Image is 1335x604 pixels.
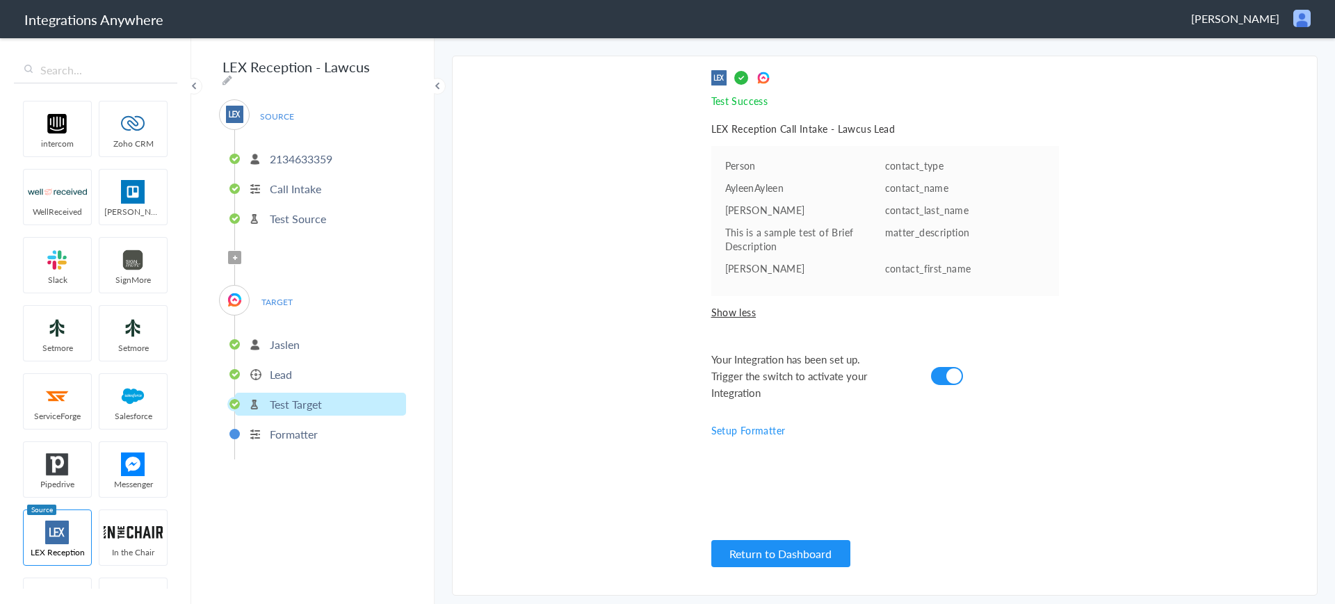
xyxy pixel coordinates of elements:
[226,291,243,309] img: lawcus-logo.svg
[725,203,885,217] pre: [PERSON_NAME]
[99,274,167,286] span: SignMore
[24,206,91,218] span: WellReceived
[711,122,1059,136] h5: LEX Reception Call Intake - Lawcus Lead
[24,410,91,422] span: ServiceForge
[270,181,321,197] p: Call Intake
[250,107,303,126] span: SOURCE
[725,158,885,172] pre: Person
[99,342,167,354] span: Setmore
[1293,10,1311,27] img: user.png
[28,248,87,272] img: slack-logo.svg
[99,546,167,558] span: In the Chair
[104,112,163,136] img: zoho-logo.svg
[725,225,885,253] pre: This is a sample test of Brief Description
[270,426,318,442] p: Formatter
[711,351,892,401] span: Your Integration has been set up. Trigger the switch to activate your Integration
[885,203,1045,217] p: contact_last_name
[270,336,300,352] p: Jaslen
[711,70,727,85] img: source
[14,57,177,83] input: Search...
[28,521,87,544] img: lex-app-logo.svg
[28,452,87,476] img: pipedrive.png
[28,316,87,340] img: setmoreNew.jpg
[104,452,163,476] img: FBM.png
[711,540,850,567] button: Return to Dashboard
[28,112,87,136] img: intercom-logo.svg
[885,158,1045,172] p: contact_type
[99,206,167,218] span: [PERSON_NAME]
[104,384,163,408] img: salesforce-logo.svg
[104,248,163,272] img: signmore-logo.png
[24,546,91,558] span: LEX Reception
[226,106,243,123] img: lex-app-logo.svg
[24,274,91,286] span: Slack
[270,396,322,412] p: Test Target
[99,410,167,422] span: Salesforce
[28,384,87,408] img: serviceforge-icon.png
[725,181,885,195] pre: AyleenAyleen
[725,261,885,275] pre: [PERSON_NAME]
[24,478,91,490] span: Pipedrive
[711,423,786,437] a: Setup Formatter
[756,70,771,85] img: target
[270,366,292,382] p: Lead
[104,316,163,340] img: setmoreNew.jpg
[885,225,1045,239] p: matter_description
[28,180,87,204] img: wr-logo.svg
[104,521,163,544] img: inch-logo.svg
[270,151,332,167] p: 2134633359
[250,293,303,311] span: TARGET
[24,138,91,149] span: intercom
[24,342,91,354] span: Setmore
[885,181,1045,195] p: contact_name
[99,478,167,490] span: Messenger
[24,10,163,29] h1: Integrations Anywhere
[99,138,167,149] span: Zoho CRM
[1191,10,1279,26] span: [PERSON_NAME]
[885,261,1045,275] p: contact_first_name
[270,211,326,227] p: Test Source
[711,94,1059,108] p: Test Success
[711,305,1059,319] span: Show less
[104,180,163,204] img: trello.png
